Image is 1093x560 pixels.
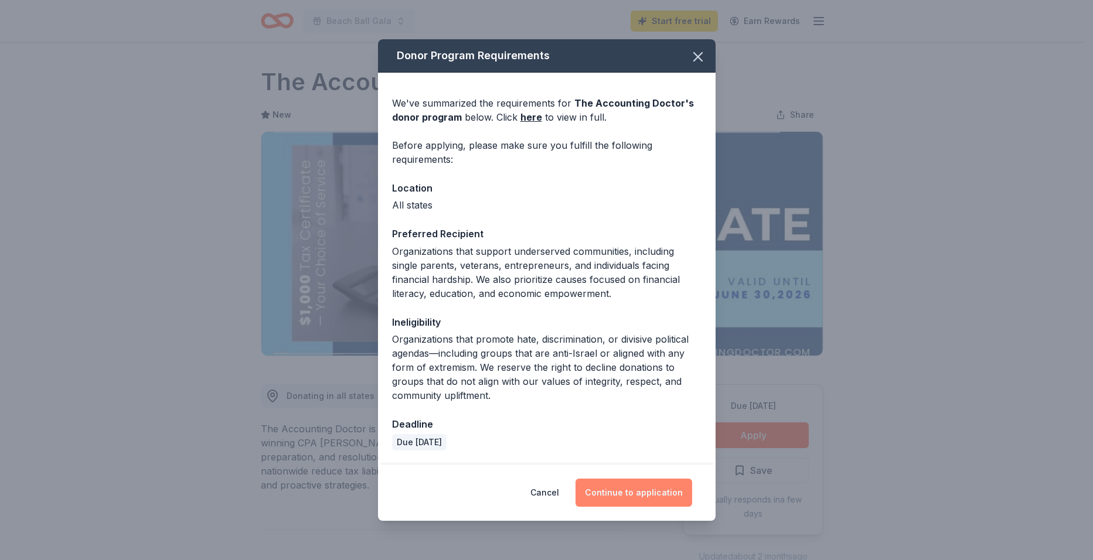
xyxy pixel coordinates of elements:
div: Ineligibility [392,315,702,330]
button: Cancel [530,479,559,507]
div: Organizations that promote hate, discrimination, or divisive political agendas—including groups t... [392,332,702,402]
div: All states [392,198,702,212]
div: Deadline [392,416,702,432]
div: Preferred Recipient [392,226,702,241]
div: Organizations that support underserved communities, including single parents, veterans, entrepren... [392,244,702,301]
div: Due [DATE] [392,434,447,450]
button: Continue to application [576,479,692,507]
div: We've summarized the requirements for below. Click to view in full. [392,96,702,124]
div: Location [392,180,702,196]
div: Before applying, please make sure you fulfill the following requirements: [392,138,702,166]
a: here [520,110,542,124]
div: Donor Program Requirements [378,39,716,73]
